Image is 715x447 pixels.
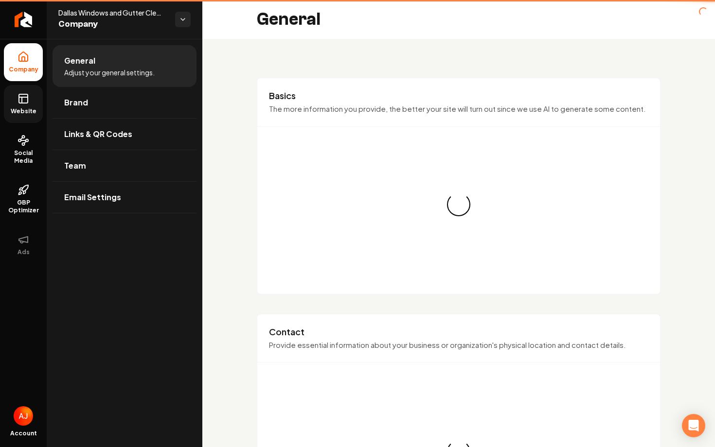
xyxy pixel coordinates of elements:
span: Company [5,66,42,73]
a: Website [4,85,43,123]
span: Links & QR Codes [64,128,132,140]
div: Loading [446,191,472,217]
h3: Contact [269,326,648,338]
span: Brand [64,97,88,108]
a: Social Media [4,127,43,172]
button: Ads [4,226,43,264]
span: Team [64,160,86,172]
a: GBP Optimizer [4,176,43,222]
a: Brand [53,87,197,118]
span: Ads [14,248,34,256]
span: Adjust your general settings. [64,68,155,77]
img: Austin Jellison [14,406,33,426]
span: General [64,55,95,67]
a: Email Settings [53,182,197,213]
p: The more information you provide, the better your site will turn out since we use AI to generate ... [269,103,648,115]
button: Open user button [14,406,33,426]
span: Email Settings [64,191,121,203]
span: GBP Optimizer [4,199,43,214]
h2: General [257,10,321,29]
img: Rebolt Logo [15,12,33,27]
h3: Basics [269,90,648,102]
span: Company [58,17,167,31]
span: Website [7,107,40,115]
a: Team [53,150,197,181]
div: Open Intercom Messenger [682,414,705,437]
a: Links & QR Codes [53,119,197,150]
span: Account [10,430,37,437]
p: Provide essential information about your business or organization's physical location and contact... [269,340,648,351]
span: Social Media [4,149,43,165]
span: Dallas Windows and Gutter Cleaning [58,8,167,17]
